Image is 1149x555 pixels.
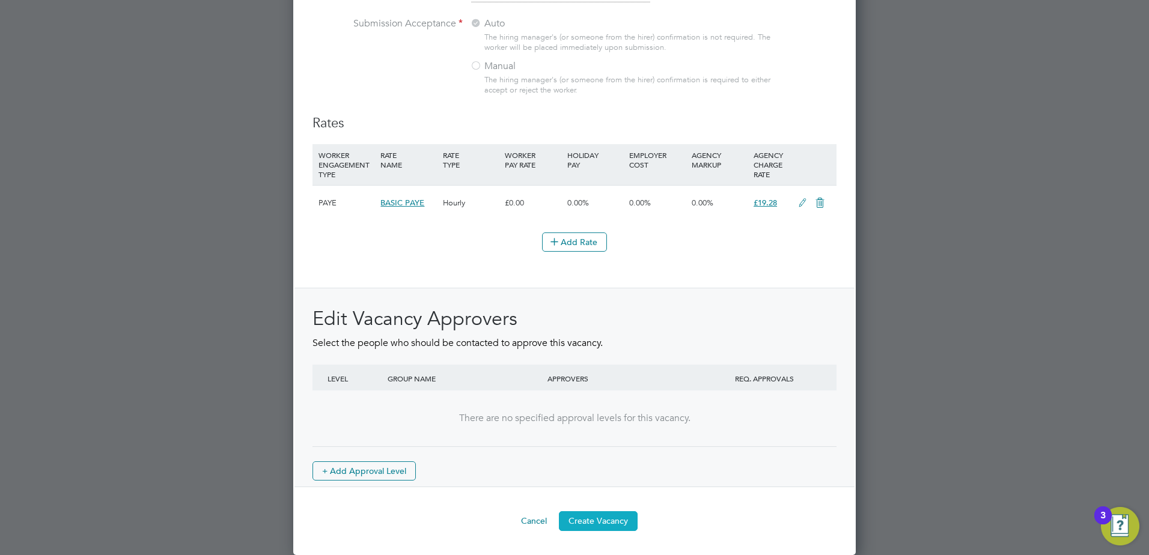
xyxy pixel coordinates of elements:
[754,198,777,208] span: £19.28
[1100,515,1106,531] div: 3
[626,144,688,175] div: EMPLOYER COST
[567,198,589,208] span: 0.00%
[689,144,751,175] div: AGENCY MARKUP
[440,144,502,175] div: RATE TYPE
[312,337,603,349] span: Select the people who should be contacted to approve this vacancy.
[377,144,439,175] div: RATE NAME
[312,17,463,30] label: Submission Acceptance
[511,511,556,530] button: Cancel
[629,198,651,208] span: 0.00%
[1101,507,1139,545] button: Open Resource Center, 3 new notifications
[385,365,544,392] div: GROUP NAME
[315,186,377,220] div: PAYE
[325,365,385,392] div: LEVEL
[470,60,620,73] label: Manual
[470,17,620,30] label: Auto
[312,461,416,481] button: + Add Approval Level
[440,186,502,220] div: Hourly
[502,186,564,220] div: £0.00
[559,511,638,530] button: Create Vacancy
[312,306,837,332] h2: Edit Vacancy Approvers
[564,144,626,175] div: HOLIDAY PAY
[704,365,824,392] div: REQ. APPROVALS
[325,412,824,425] div: There are no specified approval levels for this vacancy.
[312,115,837,132] h3: Rates
[484,75,776,96] div: The hiring manager's (or someone from the hirer) confirmation is required to either accept or rej...
[380,198,424,208] span: BASIC PAYE
[751,144,792,185] div: AGENCY CHARGE RATE
[544,365,704,392] div: APPROVERS
[315,144,377,185] div: WORKER ENGAGEMENT TYPE
[502,144,564,175] div: WORKER PAY RATE
[692,198,713,208] span: 0.00%
[542,232,607,252] button: Add Rate
[484,32,776,53] div: The hiring manager's (or someone from the hirer) confirmation is not required. The worker will be...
